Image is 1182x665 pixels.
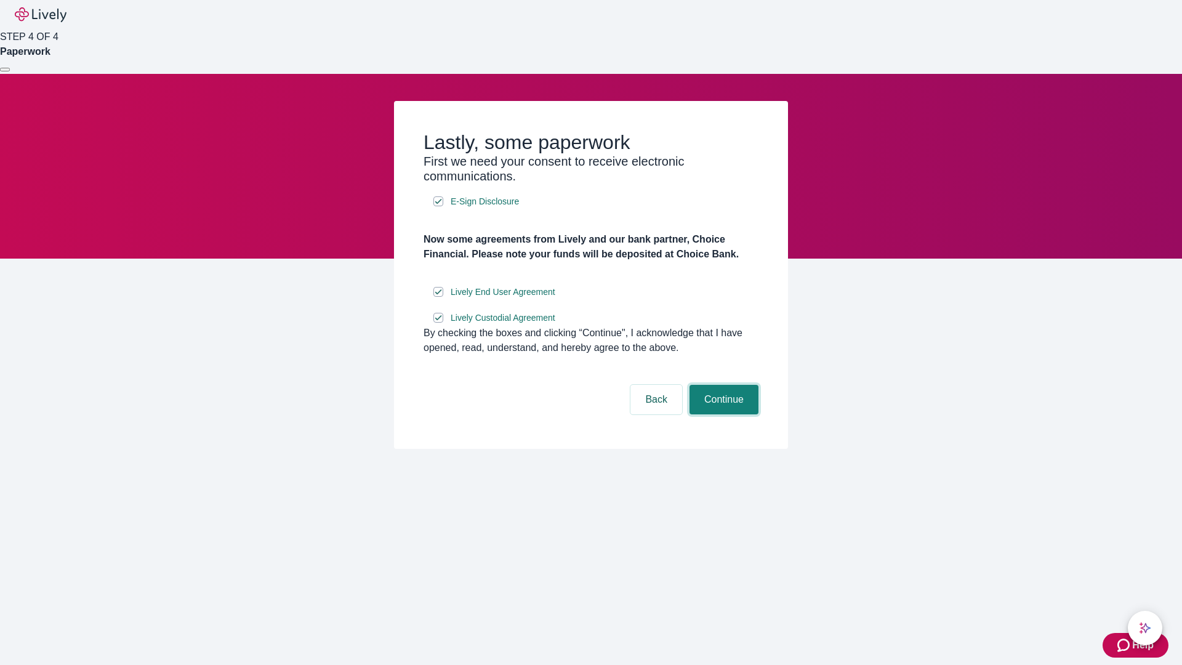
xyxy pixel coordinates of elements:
[424,232,758,262] h4: Now some agreements from Lively and our bank partner, Choice Financial. Please note your funds wi...
[451,312,555,324] span: Lively Custodial Agreement
[448,310,558,326] a: e-sign disclosure document
[424,326,758,355] div: By checking the boxes and clicking “Continue", I acknowledge that I have opened, read, understand...
[1128,611,1162,645] button: chat
[1132,638,1154,653] span: Help
[15,7,66,22] img: Lively
[424,131,758,154] h2: Lastly, some paperwork
[630,385,682,414] button: Back
[689,385,758,414] button: Continue
[424,154,758,183] h3: First we need your consent to receive electronic communications.
[451,286,555,299] span: Lively End User Agreement
[448,194,521,209] a: e-sign disclosure document
[448,284,558,300] a: e-sign disclosure document
[1117,638,1132,653] svg: Zendesk support icon
[1139,622,1151,634] svg: Lively AI Assistant
[1103,633,1168,658] button: Zendesk support iconHelp
[451,195,519,208] span: E-Sign Disclosure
